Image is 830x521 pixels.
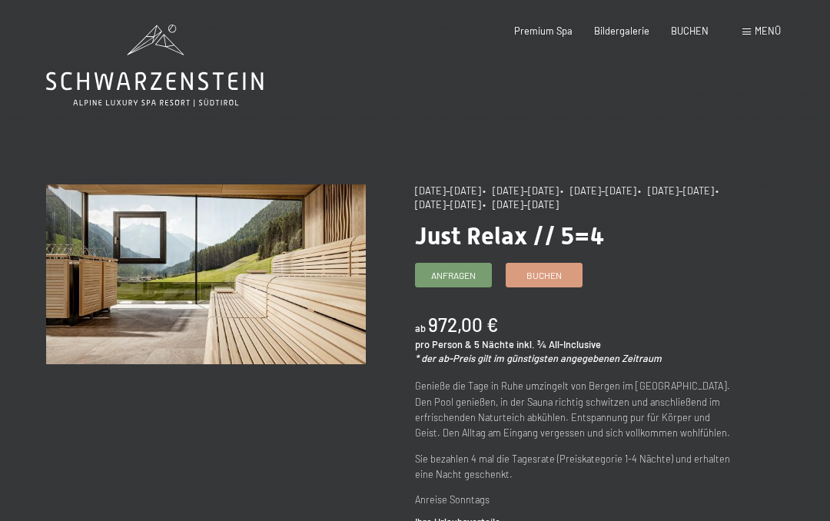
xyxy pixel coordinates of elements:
span: • [DATE]–[DATE] [483,184,559,197]
span: [DATE]–[DATE] [415,184,481,197]
a: Premium Spa [514,25,573,37]
em: * der ab-Preis gilt im günstigsten angegebenen Zeitraum [415,352,662,364]
p: Anreise Sonntags [415,492,735,507]
span: Just Relax // 5=4 [415,221,604,251]
p: Genieße die Tage in Ruhe umzingelt von Bergen im [GEOGRAPHIC_DATA]. Den Pool genießen, in der Sau... [415,378,735,441]
span: Menü [755,25,781,37]
span: Anfragen [431,269,476,282]
span: inkl. ¾ All-Inclusive [516,338,601,350]
span: pro Person & [415,338,472,350]
a: Anfragen [416,264,491,287]
a: BUCHEN [671,25,709,37]
span: • [DATE]–[DATE] [483,198,559,211]
a: Buchen [506,264,582,287]
span: • [DATE]–[DATE] [638,184,714,197]
span: ab [415,322,426,334]
img: Just Relax // 5=4 [46,184,366,364]
b: 972,00 € [428,314,498,336]
a: Bildergalerie [594,25,649,37]
span: Buchen [526,269,562,282]
span: • [DATE]–[DATE] [415,184,723,211]
p: Sie bezahlen 4 mal die Tagesrate (Preiskategorie 1-4 Nächte) und erhalten eine Nacht geschenkt. [415,451,735,483]
span: 5 Nächte [474,338,514,350]
span: • [DATE]–[DATE] [560,184,636,197]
